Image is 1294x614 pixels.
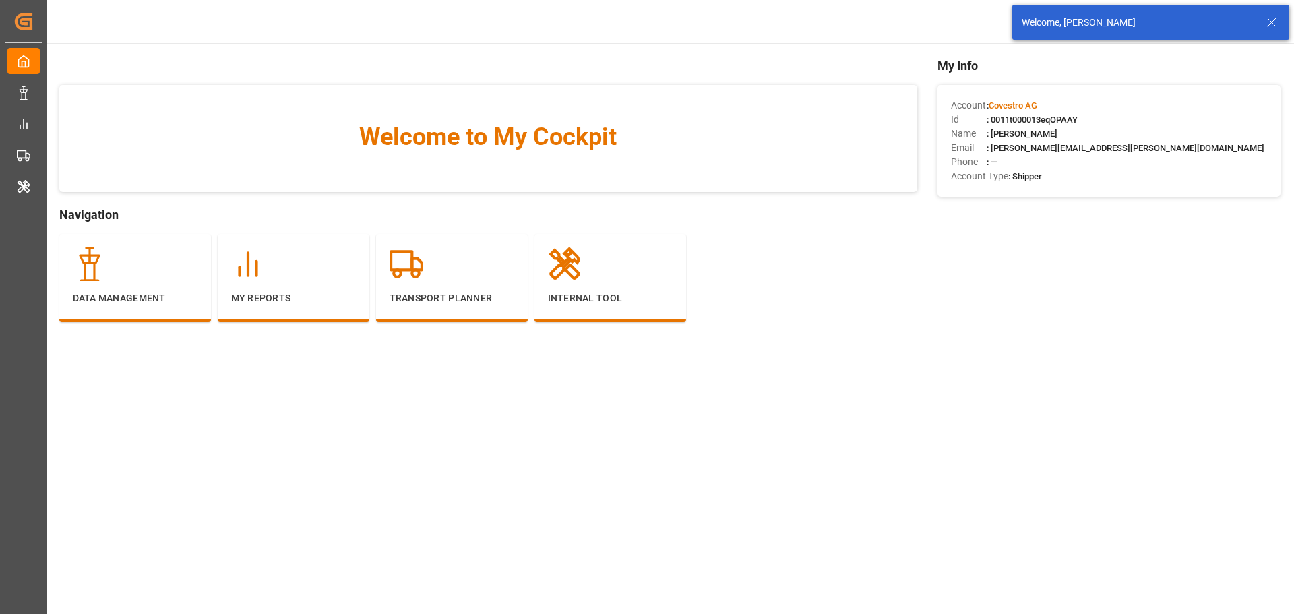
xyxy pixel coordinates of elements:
span: Phone [951,155,987,169]
p: My Reports [231,291,356,305]
span: : — [987,157,997,167]
span: Account Type [951,169,1008,183]
p: Data Management [73,291,197,305]
span: : 0011t000013eqOPAAY [987,115,1078,125]
span: Welcome to My Cockpit [86,119,890,155]
span: : [987,100,1037,111]
span: Covestro AG [989,100,1037,111]
span: Email [951,141,987,155]
p: Transport Planner [390,291,514,305]
span: My Info [937,57,1281,75]
div: Welcome, [PERSON_NAME] [1022,16,1254,30]
span: Account [951,98,987,113]
span: Name [951,127,987,141]
p: Internal Tool [548,291,673,305]
span: : [PERSON_NAME][EMAIL_ADDRESS][PERSON_NAME][DOMAIN_NAME] [987,143,1264,153]
span: : Shipper [1008,171,1042,181]
span: Navigation [59,206,917,224]
span: : [PERSON_NAME] [987,129,1057,139]
span: Id [951,113,987,127]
